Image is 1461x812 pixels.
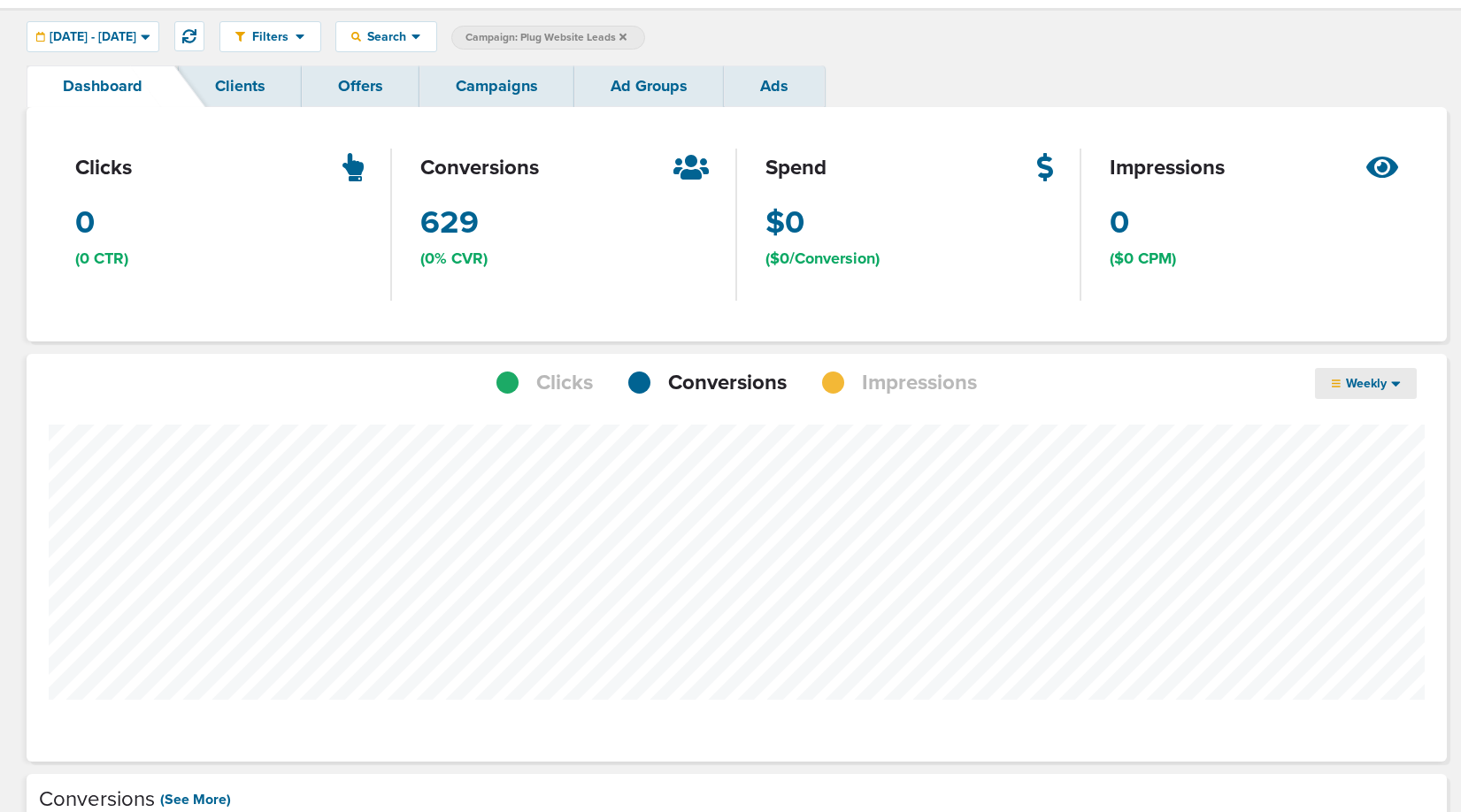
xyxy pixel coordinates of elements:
a: Campaigns [419,65,574,107]
a: Dashboard [27,65,179,107]
a: Clients [179,65,302,107]
a: Ads [724,65,825,107]
span: Conversions [668,368,787,398]
span: Weekly [1341,376,1392,391]
span: impressions [1110,153,1225,183]
span: clicks [75,153,132,183]
a: (See More) [160,790,231,809]
span: (0 CTR) [75,248,128,270]
span: [DATE] - [DATE] [50,31,136,43]
span: spend [765,153,827,183]
a: Ad Groups [574,65,724,107]
span: conversions [420,153,539,183]
span: ($0 CPM) [1110,248,1176,270]
a: Offers [302,65,419,107]
span: Impressions [862,368,977,398]
span: 629 [420,201,479,245]
span: Clicks [536,368,593,398]
span: 0 [1110,201,1129,245]
span: Campaign: Plug Website Leads [465,30,627,45]
span: 0 [75,201,95,245]
span: (0% CVR) [420,248,488,270]
span: Filters [245,29,296,44]
span: $0 [765,201,804,245]
span: Search [361,29,411,44]
span: ($0/Conversion) [765,248,880,270]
